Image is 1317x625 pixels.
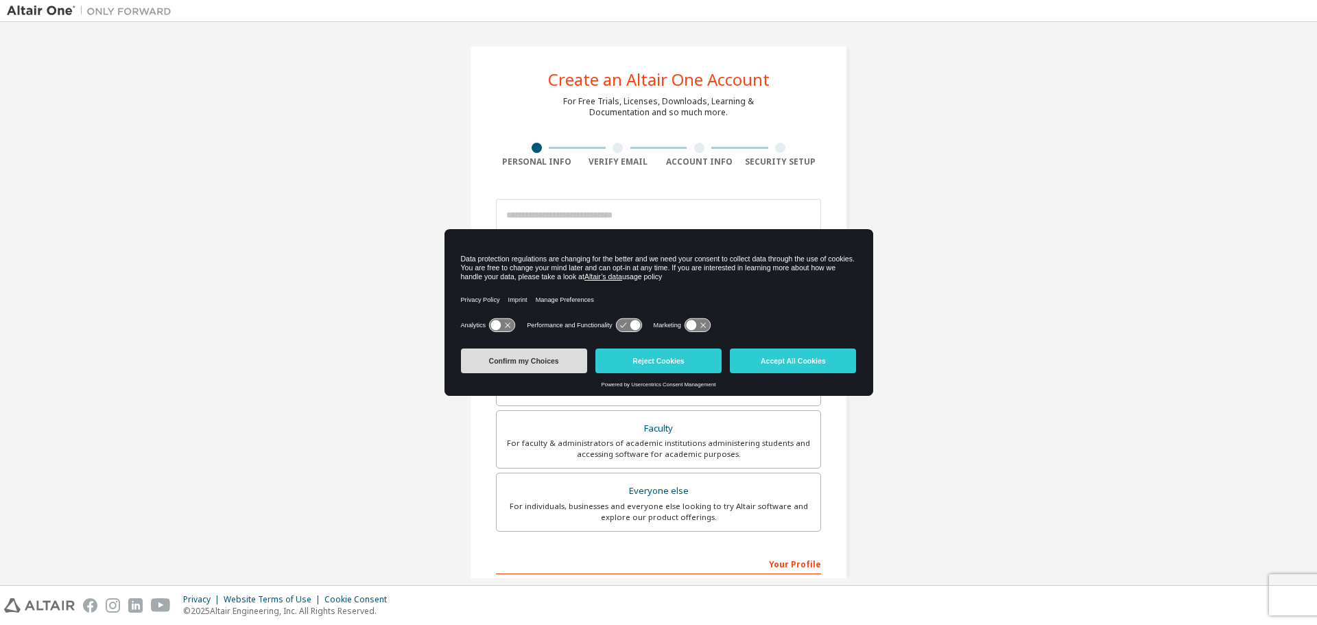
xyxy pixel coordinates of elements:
img: altair_logo.svg [4,598,75,613]
div: For individuals, businesses and everyone else looking to try Altair software and explore our prod... [505,501,812,523]
div: Personal Info [496,156,578,167]
img: Altair One [7,4,178,18]
img: linkedin.svg [128,598,143,613]
img: youtube.svg [151,598,171,613]
div: Privacy [183,594,224,605]
div: Cookie Consent [324,594,395,605]
div: Faculty [505,419,812,438]
div: Account Info [658,156,740,167]
div: Security Setup [740,156,822,167]
div: For Free Trials, Licenses, Downloads, Learning & Documentation and so much more. [563,96,754,118]
div: For faculty & administrators of academic institutions administering students and accessing softwa... [505,438,812,460]
div: Verify Email [578,156,659,167]
div: Create an Altair One Account [548,71,770,88]
div: Everyone else [505,482,812,501]
p: © 2025 Altair Engineering, Inc. All Rights Reserved. [183,605,395,617]
img: instagram.svg [106,598,120,613]
div: Website Terms of Use [224,594,324,605]
img: facebook.svg [83,598,97,613]
div: Your Profile [496,552,821,574]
